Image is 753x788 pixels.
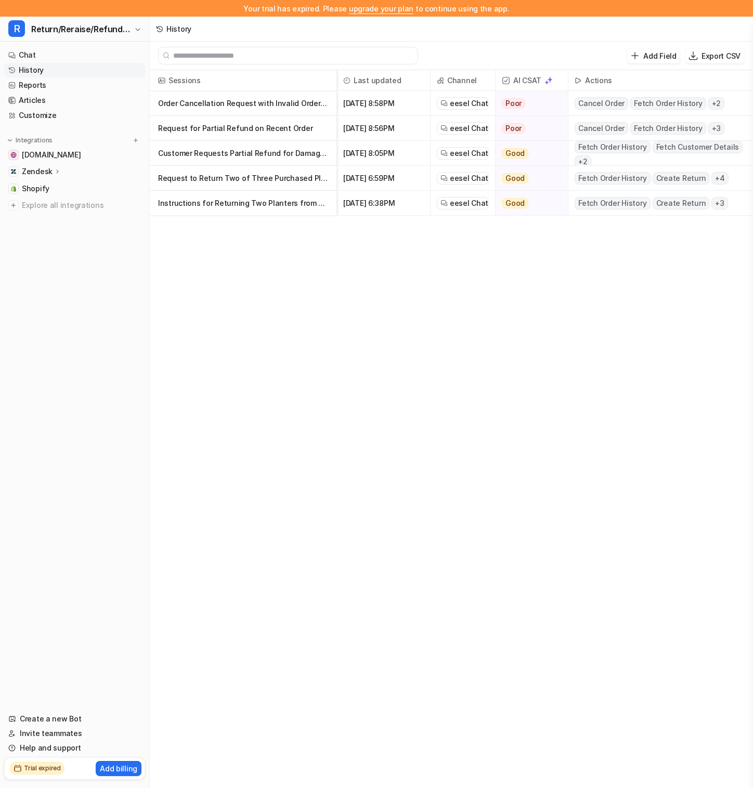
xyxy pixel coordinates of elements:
span: Good [502,173,528,183]
span: + 2 [575,155,591,168]
a: Chat [4,48,145,62]
span: [DATE] 8:56PM [341,116,426,141]
span: eesel Chat [450,173,488,183]
span: Poor [502,123,525,134]
button: Export CSV [685,48,745,63]
span: eesel Chat [450,123,488,134]
span: + 3 [711,197,728,209]
img: eeselChat [440,200,448,207]
a: Reports [4,78,145,93]
span: R [8,20,25,37]
span: AI CSAT [500,70,564,91]
span: Good [502,148,528,159]
span: Last updated [341,70,426,91]
span: [DATE] 6:59PM [341,166,426,191]
span: Poor [502,98,525,109]
span: Sessions [154,70,332,91]
p: Integrations [16,136,53,145]
img: eeselChat [440,150,448,157]
span: [DATE] 8:58PM [341,91,426,116]
div: History [166,23,191,34]
span: Fetch Order History [630,97,706,110]
button: Integrations [4,135,56,146]
button: Poor [496,116,562,141]
a: History [4,63,145,77]
span: Shopify [22,183,49,194]
span: Fetch Order History [575,172,650,185]
p: Export CSV [702,50,741,61]
a: upgrade your plan [349,4,413,13]
img: eeselChat [440,175,448,182]
a: eesel Chat [440,148,485,159]
p: Request to Return Two of Three Purchased Planters [158,166,328,191]
span: eesel Chat [450,198,488,208]
span: Explore all integrations [22,197,141,214]
a: Articles [4,93,145,108]
span: Fetch Customer Details [653,141,743,153]
span: Good [502,198,528,208]
h2: Actions [585,70,612,91]
span: eesel Chat [450,98,488,109]
a: eesel Chat [440,173,485,183]
button: Good [496,141,562,166]
span: + 3 [708,122,725,135]
h2: Trial expired [24,764,61,773]
img: menu_add.svg [132,137,139,144]
p: Zendesk [22,166,53,177]
img: wovenwood.co.uk [10,152,17,158]
p: Customer Requests Partial Refund for Damaged Order [158,141,328,166]
span: Channel [435,70,491,91]
span: Create Return [653,197,710,209]
button: Add Field [627,48,680,63]
span: Cancel Order [575,97,628,110]
a: Create a new Bot [4,712,145,726]
span: Create Return [653,172,710,185]
a: Invite teammates [4,726,145,741]
button: Add billing [96,761,141,776]
a: wovenwood.co.uk[DOMAIN_NAME] [4,148,145,162]
p: Order Cancellation Request with Invalid Order Number [158,91,328,116]
img: Shopify [10,186,17,192]
a: eesel Chat [440,198,485,208]
button: Good [496,191,562,216]
a: eesel Chat [440,98,485,109]
img: expand menu [6,137,14,144]
span: + 4 [711,172,729,185]
span: Fetch Order History [575,141,650,153]
span: Fetch Order History [630,122,706,135]
button: Good [496,166,562,191]
a: Help and support [4,741,145,755]
p: Request for Partial Refund on Recent Order [158,116,328,141]
a: Explore all integrations [4,198,145,213]
p: Add billing [100,763,137,774]
span: eesel Chat [450,148,488,159]
span: Fetch Order History [575,197,650,209]
span: Cancel Order [575,122,628,135]
p: Add Field [643,50,676,61]
span: [DATE] 6:38PM [341,191,426,216]
span: [DATE] 8:05PM [341,141,426,166]
button: Poor [496,91,562,116]
a: eesel Chat [440,123,485,134]
img: eeselChat [440,100,448,107]
img: explore all integrations [8,200,19,211]
a: Customize [4,108,145,123]
span: [DOMAIN_NAME] [22,150,81,160]
p: Instructions for Returning Two Planters from Recent Order [158,191,328,216]
span: Return/Reraise/Refund Bot [31,22,132,36]
a: ShopifyShopify [4,181,145,196]
img: Zendesk [10,168,17,175]
img: eeselChat [440,125,448,132]
span: + 2 [708,97,725,110]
